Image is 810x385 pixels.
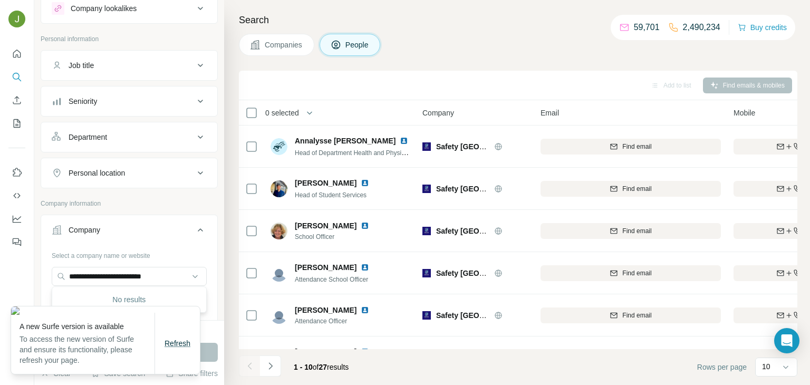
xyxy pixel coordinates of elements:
span: Rows per page [697,362,747,372]
button: Company [41,217,217,247]
div: No results [54,289,204,310]
span: Annalysse [PERSON_NAME] [295,136,396,146]
span: Email [541,108,559,118]
div: Company [69,225,100,235]
p: 59,701 [634,21,660,34]
button: Buy credits [738,20,787,35]
button: Find email [541,307,721,323]
span: 1 - 10 [294,363,313,371]
img: Avatar [271,138,287,155]
button: Find email [541,139,721,155]
span: results [294,363,349,371]
img: LinkedIn logo [361,348,369,356]
span: Find email [622,268,651,278]
img: Logo of Safety Bay Senior High School [422,311,431,320]
button: Seniority [41,89,217,114]
span: Find email [622,142,651,151]
p: 10 [762,361,770,372]
div: Company lookalikes [71,3,137,14]
img: LinkedIn logo [361,179,369,187]
span: Head of Department Health and Physical Education [295,148,439,157]
span: People [345,40,370,50]
span: Attendance School Officer [295,276,368,283]
img: Avatar [271,349,287,366]
button: Use Surfe API [8,186,25,205]
p: To access the new version of Surfe and ensure its functionality, please refresh your page. [20,334,155,365]
span: Safety [GEOGRAPHIC_DATA] [436,142,539,151]
img: Logo of Safety Bay Senior High School [422,185,431,193]
p: Company information [41,199,218,208]
div: Job title [69,60,94,71]
button: Search [8,68,25,86]
span: 0 selected [265,108,299,118]
div: Select a company name or website [52,247,207,261]
span: Head of Student Services [295,191,367,199]
span: [PERSON_NAME] [295,220,356,231]
span: Find email [622,226,651,236]
p: A new Surfe version is available [20,321,155,332]
img: Avatar [271,223,287,239]
img: LinkedIn logo [400,137,408,145]
img: Logo of Safety Bay Senior High School [422,227,431,235]
button: Personal location [41,160,217,186]
p: Personal information [41,34,218,44]
span: School Officer [295,232,382,242]
span: Company [422,108,454,118]
span: Mobile [734,108,755,118]
button: Use Surfe on LinkedIn [8,163,25,182]
img: 097eed73-d0e2-4bb9-9765-8f1bf81721db [11,306,200,315]
button: Enrich CSV [8,91,25,110]
span: [PERSON_NAME] [295,305,356,315]
button: My lists [8,114,25,133]
button: Navigate to next page [260,355,281,377]
span: [PERSON_NAME] [295,178,356,188]
button: Department [41,124,217,150]
img: LinkedIn logo [361,306,369,314]
button: Dashboard [8,209,25,228]
button: Find email [541,223,721,239]
img: Logo of Safety Bay Senior High School [422,269,431,277]
span: Safety [GEOGRAPHIC_DATA] [436,311,539,320]
button: Quick start [8,44,25,63]
span: Find email [622,311,651,320]
img: Avatar [271,307,287,324]
div: Open Intercom Messenger [774,328,799,353]
img: Avatar [8,11,25,27]
span: [PERSON_NAME] [295,346,356,357]
span: Refresh [165,339,190,348]
button: Refresh [157,334,198,353]
img: LinkedIn logo [361,222,369,230]
span: Safety [GEOGRAPHIC_DATA] [436,269,539,277]
div: Personal location [69,168,125,178]
button: Find email [541,265,721,281]
img: Avatar [271,265,287,282]
span: Safety [GEOGRAPHIC_DATA] [436,185,539,193]
button: Find email [541,181,721,197]
div: Department [69,132,107,142]
span: of [313,363,319,371]
div: Seniority [69,96,97,107]
img: Logo of Safety Bay Senior High School [422,142,431,151]
h4: Search [239,13,797,27]
button: Feedback [8,233,25,252]
span: Companies [265,40,303,50]
span: 27 [319,363,327,371]
img: Avatar [271,180,287,197]
button: Job title [41,53,217,78]
p: 2,490,234 [683,21,720,34]
span: Find email [622,184,651,194]
span: Safety [GEOGRAPHIC_DATA] [436,227,539,235]
span: [PERSON_NAME] [295,262,356,273]
span: Attendance Officer [295,316,382,326]
img: LinkedIn logo [361,263,369,272]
